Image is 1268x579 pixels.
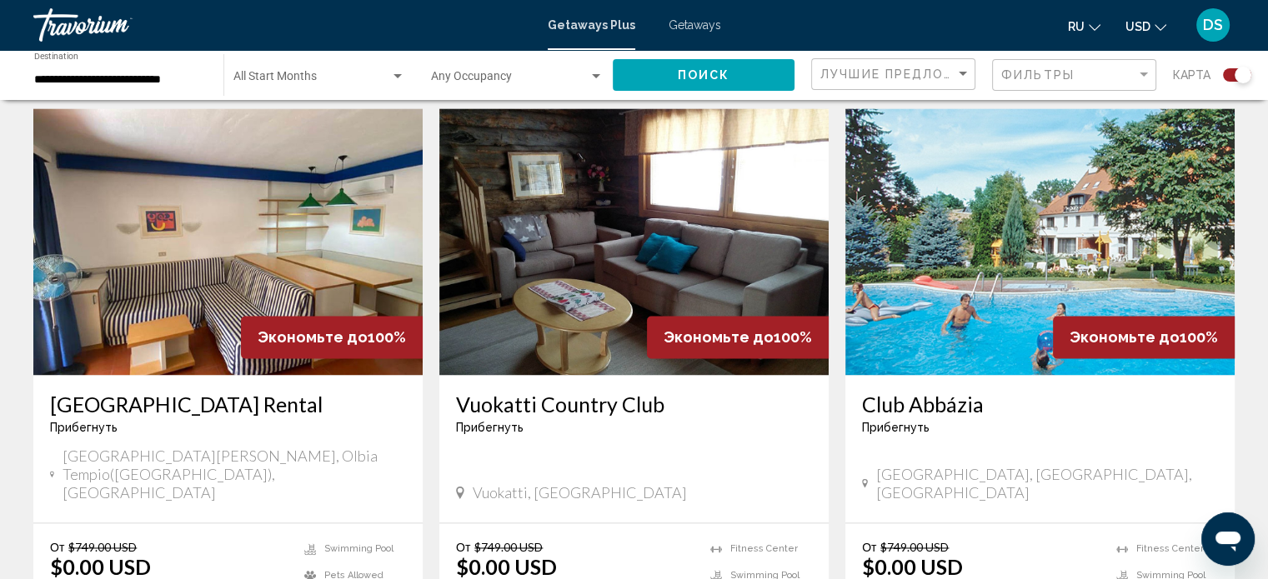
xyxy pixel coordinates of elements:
[1070,328,1180,346] span: Экономьте до
[456,392,812,417] a: Vuokatti Country Club
[1201,512,1255,566] iframe: Кнопка запуска окна обмена сообщениями
[845,108,1235,375] img: 2833E01X.jpg
[862,392,1218,417] a: Club Abbázia
[1191,7,1235,42] button: User Menu
[730,543,798,554] span: Fitness Center
[456,540,470,554] span: От
[876,465,1218,502] span: [GEOGRAPHIC_DATA], [GEOGRAPHIC_DATA], [GEOGRAPHIC_DATA]
[1125,20,1150,33] span: USD
[33,8,531,42] a: Travorium
[820,67,996,81] span: Лучшие предложения
[241,316,423,358] div: 100%
[439,108,829,375] img: 3215I01X.jpg
[50,421,118,434] span: Прибегнуть
[613,59,794,90] button: Поиск
[862,554,963,579] p: $0.00 USD
[548,18,635,32] a: Getaways Plus
[68,540,137,554] span: $749.00 USD
[862,421,930,434] span: Прибегнуть
[258,328,368,346] span: Экономьте до
[1068,20,1085,33] span: ru
[664,328,774,346] span: Экономьте до
[474,540,543,554] span: $749.00 USD
[1203,17,1223,33] span: DS
[63,447,406,502] span: [GEOGRAPHIC_DATA][PERSON_NAME], Olbia Tempio([GEOGRAPHIC_DATA]), [GEOGRAPHIC_DATA]
[1053,316,1235,358] div: 100%
[1068,14,1100,38] button: Change language
[1001,68,1075,82] span: Фильтры
[324,543,393,554] span: Swimming Pool
[678,69,730,82] span: Поиск
[33,108,423,375] img: 2705I01X.jpg
[1136,543,1204,554] span: Fitness Center
[1125,14,1166,38] button: Change currency
[50,554,151,579] p: $0.00 USD
[456,421,524,434] span: Прибегнуть
[862,540,876,554] span: От
[50,540,64,554] span: От
[473,483,687,502] span: Vuokatti, [GEOGRAPHIC_DATA]
[669,18,721,32] a: Getaways
[647,316,829,358] div: 100%
[1173,63,1210,87] span: карта
[880,540,949,554] span: $749.00 USD
[456,554,557,579] p: $0.00 USD
[820,67,970,82] mat-select: Sort by
[992,58,1156,92] button: Filter
[50,392,406,417] a: [GEOGRAPHIC_DATA] Rental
